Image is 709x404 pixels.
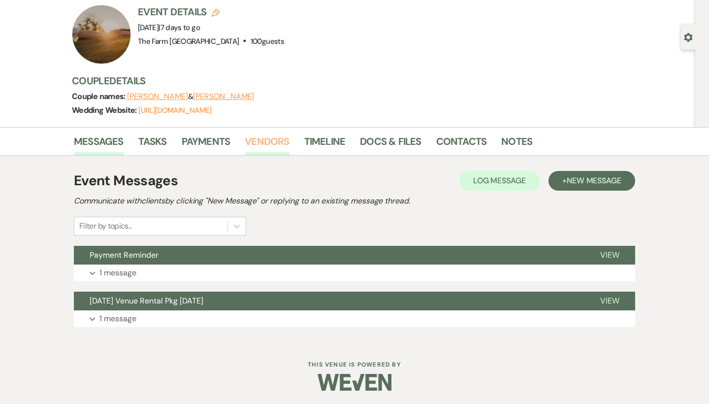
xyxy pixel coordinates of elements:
[600,250,619,260] span: View
[90,296,203,306] span: [DATE] Venue Rental Pkg [DATE]
[473,175,526,186] span: Log Message
[74,195,635,207] h2: Communicate with clients by clicking "New Message" or replying to an existing message thread.
[193,93,254,101] button: [PERSON_NAME]
[304,134,346,155] a: Timeline
[161,23,200,33] span: 7 days to go
[99,312,136,325] p: 1 message
[127,92,254,101] span: &
[72,105,138,115] span: Wedding Website:
[72,91,127,101] span: Couple names:
[90,250,159,260] span: Payment Reminder
[74,265,635,281] button: 1 message
[74,170,178,191] h1: Event Messages
[501,134,532,155] a: Notes
[182,134,230,155] a: Payments
[584,292,635,310] button: View
[138,134,167,155] a: Tasks
[74,292,584,310] button: [DATE] Venue Rental Pkg [DATE]
[360,134,421,155] a: Docs & Files
[684,32,693,41] button: Open lead details
[318,365,391,400] img: Weven Logo
[567,175,621,186] span: New Message
[251,36,284,46] span: 100 guests
[138,5,284,19] h3: Event Details
[600,296,619,306] span: View
[245,134,289,155] a: Vendors
[74,246,584,265] button: Payment Reminder
[159,23,200,33] span: |
[436,134,487,155] a: Contacts
[138,23,200,33] span: [DATE]
[459,171,540,191] button: Log Message
[74,134,124,155] a: Messages
[127,93,188,101] button: [PERSON_NAME]
[138,36,239,46] span: The Farm [GEOGRAPHIC_DATA]
[72,74,623,88] h3: Couple Details
[99,267,136,279] p: 1 message
[79,220,132,232] div: Filter by topics...
[548,171,635,191] button: +New Message
[138,105,211,115] a: [URL][DOMAIN_NAME]
[74,310,635,327] button: 1 message
[584,246,635,265] button: View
